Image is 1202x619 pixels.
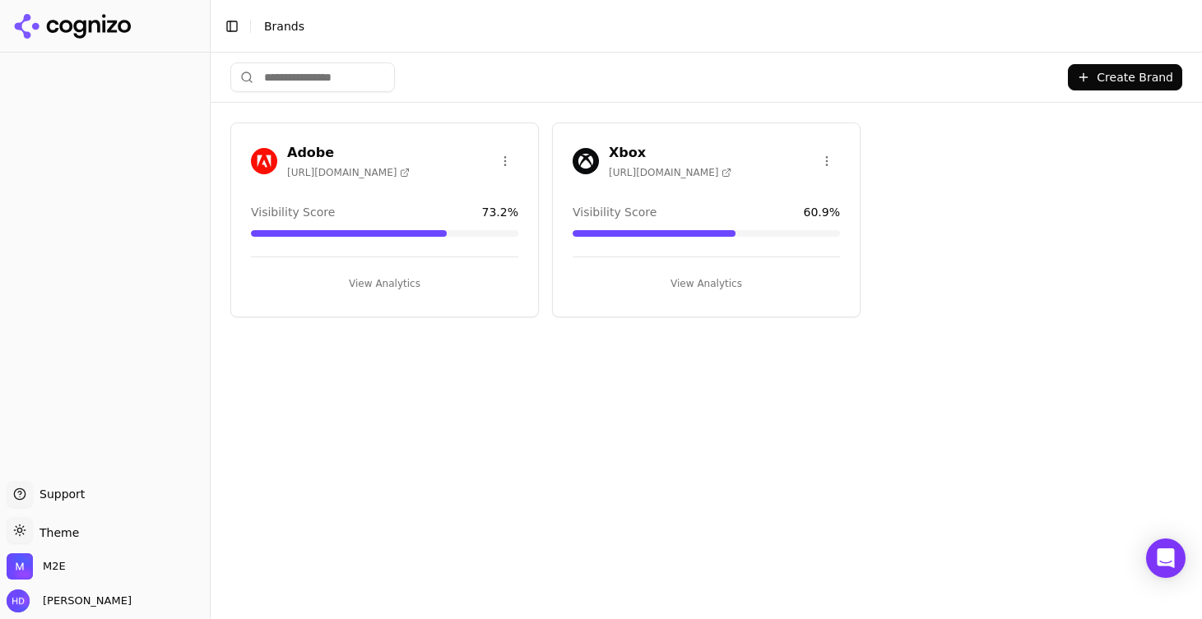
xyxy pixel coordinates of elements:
img: M2E [7,553,33,580]
button: Open organization switcher [7,553,66,580]
span: 73.2 % [482,204,518,220]
button: View Analytics [251,270,518,297]
h3: Xbox [609,143,731,163]
button: Create Brand [1068,64,1182,90]
img: Hakan Degirmenci [7,589,30,612]
img: Adobe [251,148,277,174]
span: [PERSON_NAME] [36,594,132,608]
span: 60.9 % [804,204,840,220]
span: Brands [264,20,304,33]
button: Open user button [7,589,132,612]
div: Open Intercom Messenger [1146,538,1186,578]
span: M2E [43,559,66,574]
span: Visibility Score [251,204,335,220]
nav: breadcrumb [264,18,1156,35]
span: [URL][DOMAIN_NAME] [287,166,410,179]
span: Visibility Score [573,204,657,220]
button: View Analytics [573,270,840,297]
span: Theme [33,526,79,539]
h3: Adobe [287,143,410,163]
span: Support [33,486,85,502]
img: Xbox [573,148,599,174]
span: [URL][DOMAIN_NAME] [609,166,731,179]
